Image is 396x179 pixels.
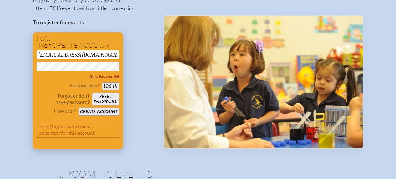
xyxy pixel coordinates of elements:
[92,93,119,105] button: Resetpassword
[58,169,338,179] h1: Upcoming Events
[44,43,52,49] span: or
[70,82,100,89] p: Existing user?
[33,18,153,27] p: To register for events:
[37,35,119,49] h1: Log in create account
[37,50,119,59] input: Email
[79,108,119,116] button: Create account
[54,108,76,114] p: New user?
[102,82,119,90] button: Log in
[37,93,90,105] p: Forgot or don’t have password?
[37,122,119,138] p: To log in, password must be correct for this account
[89,74,119,79] span: Show Password
[164,16,363,148] img: Events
